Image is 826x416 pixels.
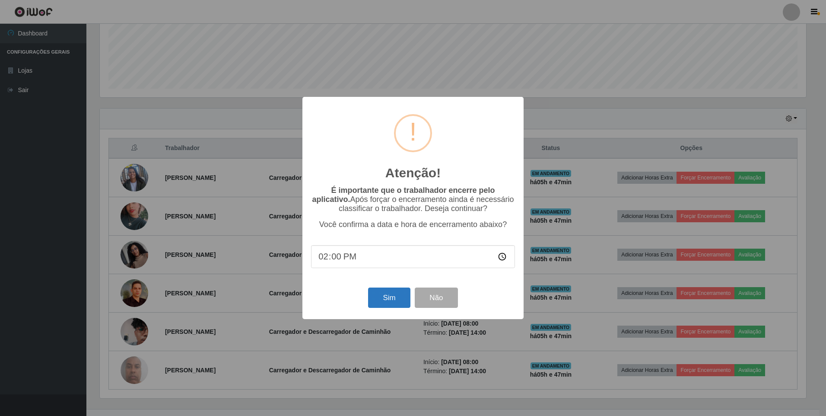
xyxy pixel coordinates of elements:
[385,165,441,181] h2: Atenção!
[311,220,515,229] p: Você confirma a data e hora de encerramento abaixo?
[368,288,410,308] button: Sim
[311,186,515,213] p: Após forçar o encerramento ainda é necessário classificar o trabalhador. Deseja continuar?
[415,288,457,308] button: Não
[312,186,495,204] b: É importante que o trabalhador encerre pelo aplicativo.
